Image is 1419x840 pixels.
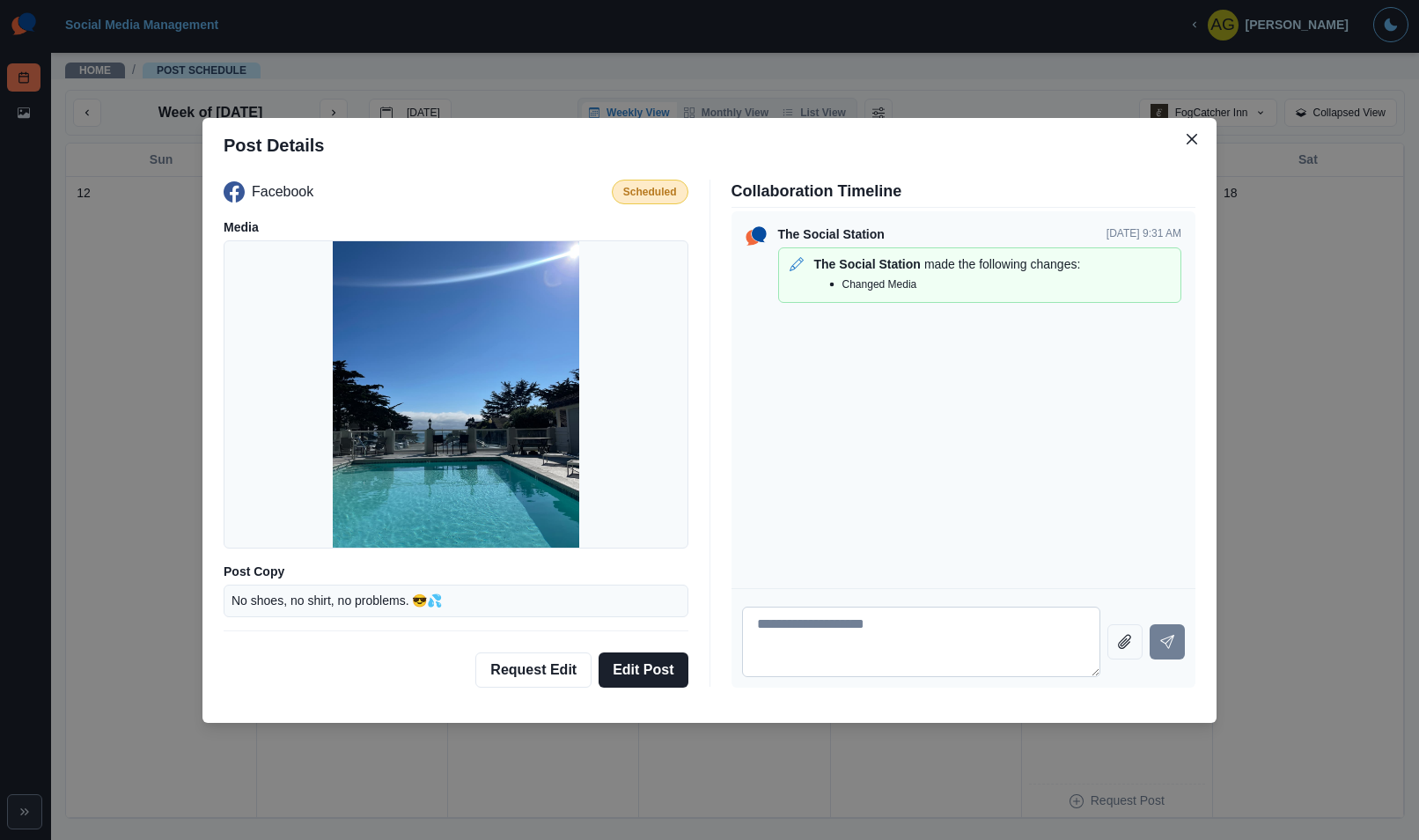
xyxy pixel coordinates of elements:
p: Post Copy [224,563,688,581]
p: Collaboration Timeline [732,180,1196,203]
button: Send message [1150,624,1185,659]
p: [DATE] 9:31 AM [1107,225,1181,244]
p: No shoes, no shirt, no problems. 😎💦 [232,593,442,609]
button: Request Edit [475,652,592,688]
p: Media [224,218,688,237]
p: The Social Station [814,255,921,274]
button: Attach file [1107,624,1143,659]
button: Edit Post [599,652,687,688]
p: Scheduled [623,184,677,200]
p: The Social Station [778,225,885,244]
img: ssLogoSVG.f144a2481ffb055bcdd00c89108cbcb7.svg [742,222,770,250]
button: Close [1178,125,1206,153]
header: Post Details [202,118,1217,173]
p: made the following changes: [924,255,1080,274]
p: Facebook [252,181,313,203]
img: pa8vlzpqojgs7ggoqxbi [333,240,579,549]
p: Changed Media [842,276,917,292]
